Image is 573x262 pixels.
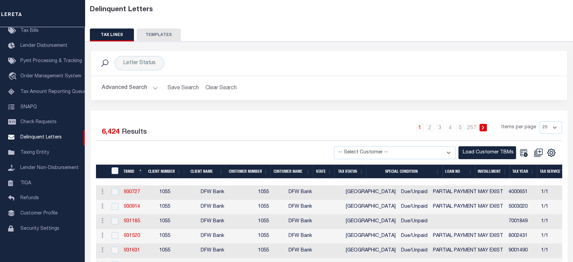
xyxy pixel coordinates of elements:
[201,219,224,224] span: DFW Bank
[20,196,39,201] span: Refunds
[343,214,398,229] td: [GEOGRAPHIC_DATA]
[8,72,19,81] i: travel_explore
[401,248,428,253] span: Due/Unpaid
[447,124,454,131] a: 4
[121,165,145,179] th: TBMID: activate to sort column descending
[538,244,573,258] td: 1/1
[501,124,536,131] span: Items per page
[226,165,271,179] th: Customer Number: activate to sort column ascending
[163,81,203,95] button: Save Search
[538,185,573,200] td: 1/1
[433,233,503,238] span: PARTIAL PAYMENT MAY EXIST
[433,190,503,194] span: PARTIAL PAYMENT MAY EXIST
[506,229,538,244] td: 8002431
[401,219,428,224] span: Due/Unpaid
[20,43,67,48] span: Lender Disbursement
[122,127,147,138] label: Results
[506,214,538,229] td: 7001849
[102,129,120,136] span: 6,424
[90,29,134,41] button: TAX LINES
[159,233,170,238] span: 1055
[20,211,58,216] span: Customer Profile
[20,29,39,33] span: Tax Bills
[124,248,140,253] a: 931631
[286,200,343,214] td: DFW Bank
[20,226,59,231] span: Security Settings
[258,219,269,224] span: 1055
[201,204,224,209] span: DFW Bank
[538,214,573,229] td: 1/1
[433,248,503,253] span: PARTIAL PAYMENT MAY EXIST
[457,124,464,131] a: 5
[506,185,538,200] td: 4000651
[102,81,158,95] button: Advanced Search
[184,165,226,179] th: Client Name: activate to sort column ascending
[538,229,573,244] td: 1/1
[124,204,140,209] a: 930914
[159,248,170,253] span: 1055
[124,219,140,224] a: 931185
[159,190,170,194] span: 1055
[20,105,37,109] span: SNAPQ
[137,29,181,41] button: TEMPLATES
[401,204,428,209] span: Due/Unpaid
[436,124,444,131] a: 3
[201,233,224,238] span: DFW Bank
[506,244,538,258] td: 9001490
[426,124,434,131] a: 2
[401,190,428,194] span: Due/Unpaid
[416,124,423,131] a: 1
[20,59,82,63] span: Pymt Processing & Tracking
[20,166,79,170] span: Lender Non-Disbursement
[201,190,224,194] span: DFW Bank
[433,204,503,209] span: PARTIAL PAYMENT MAY EXIST
[124,190,140,194] a: 930727
[159,204,170,209] span: 1055
[90,5,568,15] div: Delinquent Letters
[258,248,269,253] span: 1055
[286,214,343,229] td: DFW Bank
[20,135,62,140] span: Delinquent Letters
[286,185,343,200] td: DFW Bank
[343,200,398,214] td: [GEOGRAPHIC_DATA]
[313,165,334,179] th: STATE: activate to sort column ascending
[20,90,86,94] span: Tax Amount Reporting Queue
[510,165,537,179] th: Tax Year: activate to sort column ascending
[203,81,240,95] button: Clear Search
[343,185,398,200] td: [GEOGRAPHIC_DATA]
[286,244,343,258] td: DFW Bank
[334,165,366,179] th: Tax Status: activate to sort column ascending
[366,165,442,179] th: Special Condition: activate to sort column ascending
[20,74,81,79] span: Order Management System
[115,56,164,70] div: Letter Status
[467,124,477,131] a: 257
[145,165,184,179] th: Client Number: activate to sort column ascending
[475,165,510,179] th: Installment: activate to sort column ascending
[258,233,269,238] span: 1055
[506,200,538,214] td: 5003020
[20,181,31,185] span: TIQA
[124,233,140,238] a: 931520
[538,200,573,214] td: 1/1
[401,233,428,238] span: Due/Unpaid
[458,146,516,160] button: Load Customer TBMs
[343,229,398,244] td: [GEOGRAPHIC_DATA]
[258,204,269,209] span: 1055
[258,190,269,194] span: 1055
[159,219,170,224] span: 1055
[442,165,475,179] th: LOAN NO: activate to sort column ascending
[20,150,49,155] span: Taxing Entity
[286,229,343,244] td: DFW Bank
[271,165,313,179] th: Customer Name: activate to sort column ascending
[343,244,398,258] td: [GEOGRAPHIC_DATA]
[201,248,224,253] span: DFW Bank
[20,120,57,125] span: Check Requests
